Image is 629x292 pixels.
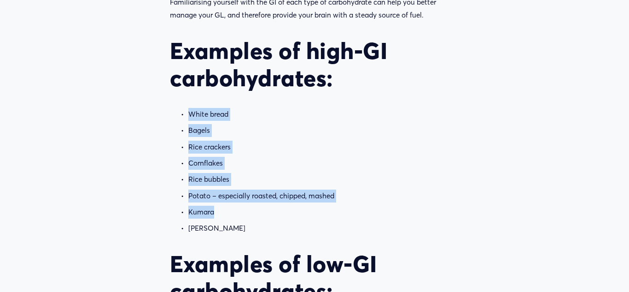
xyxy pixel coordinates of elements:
p: Cornflakes [188,157,459,170]
p: Kumara [188,206,459,219]
p: Potato – especially roasted, chipped, mashed [188,190,459,203]
p: Bagels [188,124,459,137]
p: [PERSON_NAME] [188,222,459,235]
p: Rice crackers [188,141,459,154]
strong: Examples of high-GI carbohydrates: [170,36,393,93]
p: White bread [188,108,459,121]
p: Rice bubbles [188,173,459,186]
